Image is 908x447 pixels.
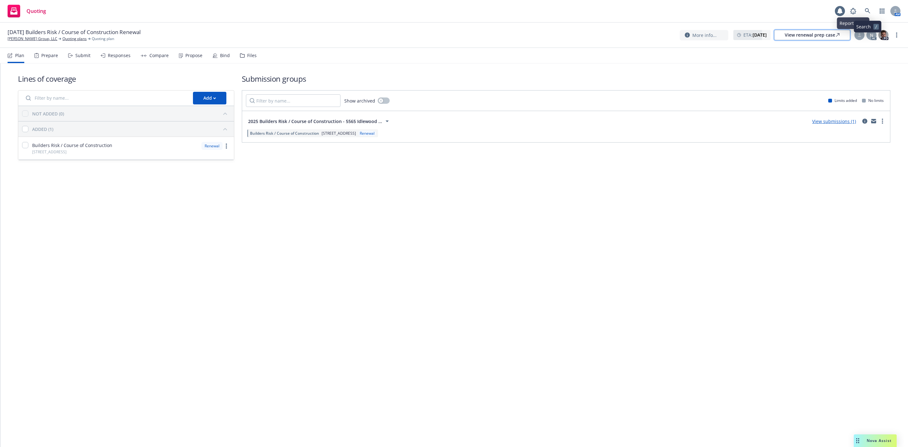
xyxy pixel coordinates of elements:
div: No limits [862,98,884,103]
div: View renewal prep case [785,30,840,40]
div: Prepare [41,53,58,58]
span: Nova Assist [867,438,892,443]
a: Switch app [876,5,888,17]
a: View submissions (1) [812,118,856,124]
span: Builders Risk / Course of Construction [32,142,112,149]
div: Bind [220,53,230,58]
strong: [DATE] [753,32,767,38]
div: Responses [108,53,131,58]
div: Plan [15,53,24,58]
div: Submit [75,53,90,58]
input: Filter by name... [22,92,189,104]
span: N [870,32,873,38]
span: More info... [692,32,717,38]
span: ETA : [743,32,767,38]
span: [DATE] Builders Risk / Course of Construction Renewal [8,28,141,36]
a: Search [861,5,874,17]
span: Quoting plan [92,36,114,42]
div: Files [247,53,257,58]
button: ADDED (1) [32,124,230,134]
div: Add [203,92,216,104]
button: 2025 Builders Risk / Course of Construction - 5565 Idlewood ... [246,115,393,127]
div: NOT ADDED (0) [32,110,64,117]
button: More info... [680,30,728,40]
h1: Lines of coverage [18,74,234,84]
span: [STREET_ADDRESS] [32,149,67,155]
a: Report a Bug [847,5,859,17]
div: Drag to move [854,434,862,447]
span: 2025 Builders Risk / Course of Construction - 5565 Idlewood ... [248,118,382,125]
span: [STREET_ADDRESS] [322,131,356,136]
a: more [879,117,886,125]
div: Propose [185,53,202,58]
a: mail [870,117,877,125]
span: Quoting [26,9,46,14]
a: more [893,31,900,39]
button: Nova Assist [854,434,897,447]
div: Limits added [828,98,857,103]
h1: Submission groups [242,74,890,84]
img: photo [878,30,888,40]
div: Renewal [201,142,223,150]
button: Add [193,92,226,104]
a: circleInformation [861,117,869,125]
a: View renewal prep case [774,30,850,40]
div: Renewal [358,131,376,136]
div: ADDED (1) [32,126,53,132]
a: more [223,142,230,150]
a: [PERSON_NAME] Group, LLC [8,36,57,42]
span: Builders Risk / Course of Construction [250,131,319,136]
a: Quoting plans [62,36,87,42]
a: Quoting [5,2,49,20]
input: Filter by name... [246,94,340,107]
div: Compare [149,53,169,58]
span: Show archived [344,97,375,104]
button: NOT ADDED (0) [32,109,230,119]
